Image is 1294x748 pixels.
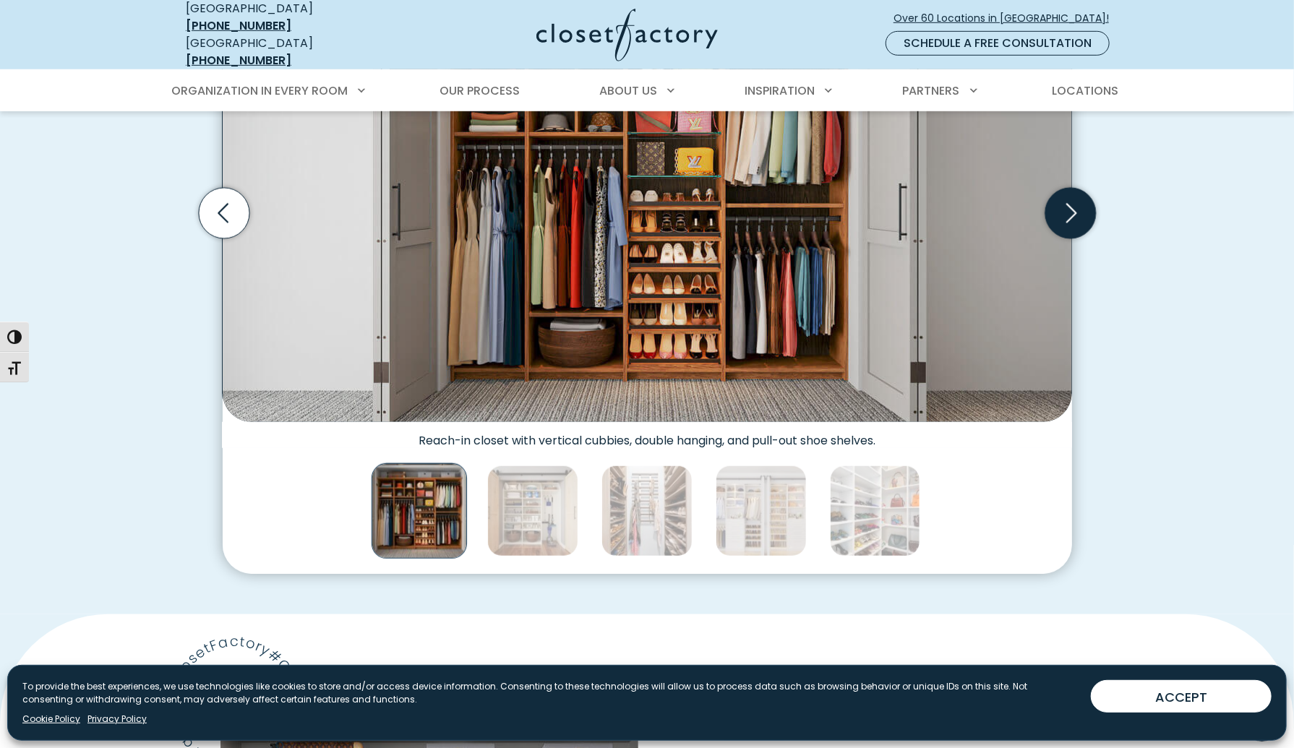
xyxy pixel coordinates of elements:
[903,82,960,99] span: Partners
[371,463,466,559] img: Organized reach in closet with custom shoe shelves, hat holders, upper shelf storage
[830,465,921,556] img: Accessory organization in closet with white gloss shelving for shoes and purses
[193,182,255,244] button: Previous slide
[161,71,1133,111] nav: Primary Menu
[1040,182,1102,244] button: Next slide
[487,465,578,556] img: Multi-use storage closet with white cubbies, woven baskets, towel stacks, and built-in hanging sp...
[186,17,291,34] a: [PHONE_NUMBER]
[894,11,1121,26] span: Over 60 Locations in [GEOGRAPHIC_DATA]!
[716,465,807,556] img: Closet organizers Double hanging space, adjustable shelves, and two built-in drawer towers with s...
[601,465,693,556] img: Shoe shelving display with adjustable rows and a wall-mounted rack for scarves and belts.
[22,713,80,726] a: Cookie Policy
[536,9,718,61] img: Closet Factory Logo
[1091,680,1272,713] button: ACCEPT
[893,6,1121,31] a: Over 60 Locations in [GEOGRAPHIC_DATA]!
[223,422,1072,448] figcaption: Reach-in closet with vertical cubbies, double hanging, and pull-out shoe shelves.
[599,82,657,99] span: About Us
[171,82,348,99] span: Organization in Every Room
[1052,82,1118,99] span: Locations
[886,31,1110,56] a: Schedule a Free Consultation
[186,52,291,69] a: [PHONE_NUMBER]
[752,647,894,720] span: Perfect
[745,82,815,99] span: Inspiration
[87,713,147,726] a: Privacy Policy
[440,82,520,99] span: Our Process
[22,680,1079,706] p: To provide the best experiences, we use technologies like cookies to store and/or access device i...
[186,35,395,69] div: [GEOGRAPHIC_DATA]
